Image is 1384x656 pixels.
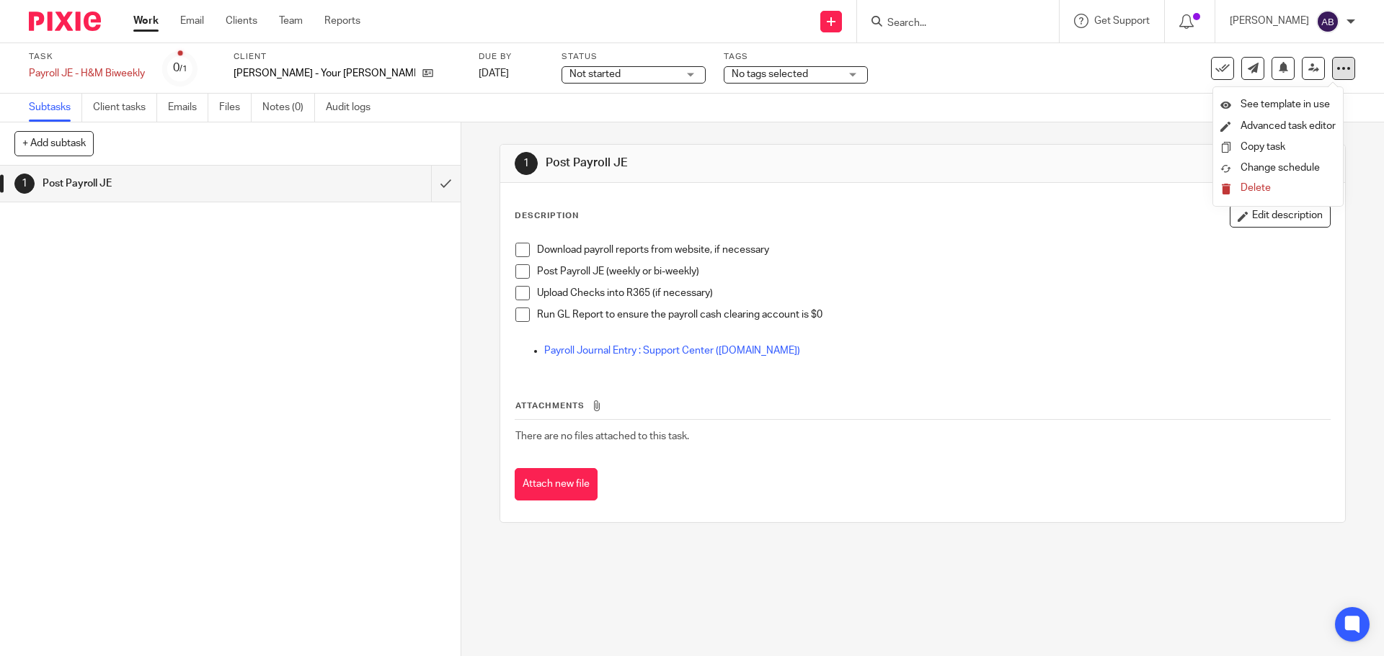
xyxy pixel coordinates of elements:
label: Tags [724,51,868,63]
div: 0 [173,60,187,76]
img: Pixie [29,12,101,31]
span: No tags selected [732,69,808,79]
span: Get Support [1094,16,1150,26]
span: Attachments [515,402,585,410]
div: 1 [515,152,538,175]
p: Post Payroll JE (weekly or bi-weekly) [537,264,1329,279]
a: Clients [226,14,257,28]
span: Not started [569,69,621,79]
label: Status [562,51,706,63]
a: See template in use [1220,94,1336,116]
a: Subtasks [29,94,82,122]
a: Advanced task editor [1241,121,1336,131]
p: Upload Checks into R365 (if necessary) [537,286,1329,300]
p: [PERSON_NAME] - Your [PERSON_NAME] LLC [234,66,415,81]
a: Files [219,94,252,122]
a: Payroll Journal Entry : Support Center ([DOMAIN_NAME]) [544,346,800,356]
h1: Post Payroll JE [43,173,292,194]
h1: Post Payroll JE [546,156,954,171]
label: Client [234,51,461,63]
a: Work [133,14,159,28]
span: There are no files attached to this task. [515,431,689,441]
a: Team [279,14,303,28]
small: /1 [179,65,187,73]
button: Edit description [1230,205,1331,228]
a: Emails [168,94,208,122]
img: svg%3E [1316,10,1339,33]
label: Task [29,51,145,63]
p: Description [515,210,579,222]
span: See template in use [1241,99,1330,109]
div: Payroll JE - H&amp;M Biweekly [29,66,145,81]
a: Copy task [1241,142,1285,152]
a: Audit logs [326,94,381,122]
span: [DATE] [479,68,509,78]
span: Delete [1241,183,1271,193]
label: Due by [479,51,544,63]
a: Reports [324,14,360,28]
a: Notes (0) [262,94,315,122]
div: Payroll JE - H&M Biweekly [29,66,145,81]
a: Client tasks [93,94,157,122]
button: Attach new file [515,468,598,500]
input: Search [886,17,1016,30]
span: Change schedule [1241,163,1320,173]
button: Delete [1220,183,1336,194]
button: + Add subtask [14,131,94,156]
p: Run GL Report to ensure the payroll cash clearing account is $0 [537,307,1329,322]
div: 1 [14,174,35,194]
a: Email [180,14,204,28]
p: Download payroll reports from website, if necessary [537,243,1329,257]
p: [PERSON_NAME] [1230,14,1309,28]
